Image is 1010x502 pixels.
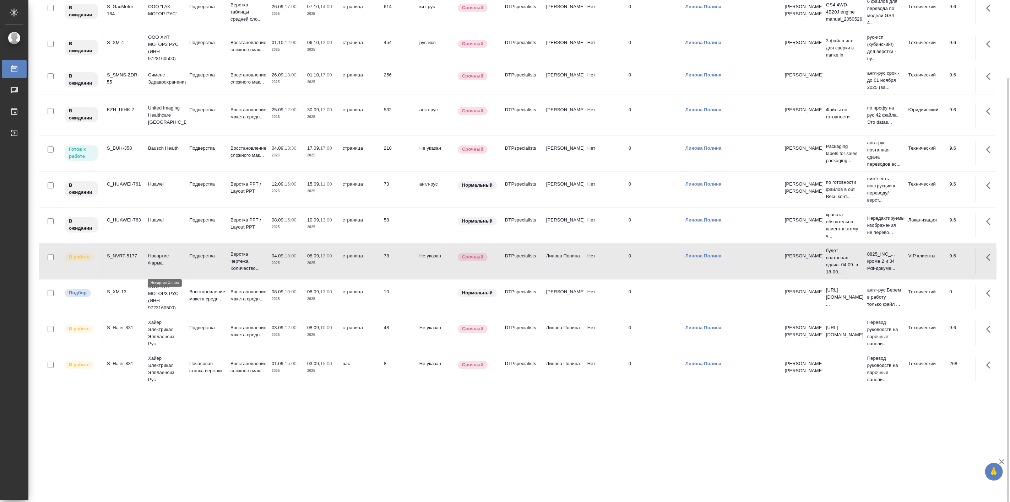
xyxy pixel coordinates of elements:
[416,249,457,274] td: Не указан
[230,71,265,86] p: Восстановление сложного мак...
[285,72,297,78] p: 18:00
[501,321,543,346] td: DTPspecialists
[988,464,1000,479] span: 🙏
[64,252,99,262] div: Исполнитель выполняет работу
[905,36,946,60] td: Технический
[946,285,982,310] td: 0
[107,324,141,331] div: S_Haier-831
[501,177,543,202] td: DTPspecialists
[462,182,493,189] p: Нормальный
[985,463,1003,481] button: 🙏
[462,218,493,225] p: Нормальный
[416,36,457,60] td: рус-исп
[272,260,300,267] p: 2025
[69,107,94,122] p: В ожидании
[416,357,457,381] td: Не указан
[285,217,297,223] p: 16:00
[584,249,625,274] td: Нет
[339,177,380,202] td: страница
[307,289,320,294] p: 08.09,
[189,39,223,46] p: Подверстка
[501,68,543,93] td: DTPspecialists
[625,68,682,93] td: 0
[543,249,584,274] td: Линова Полина
[107,71,141,86] div: S_SMNS-ZDR-55
[272,113,300,121] p: 2025
[905,68,946,93] td: Технический
[230,39,265,53] p: Восстановление сложного мак...
[462,289,493,297] p: Нормальный
[272,295,300,303] p: 2025
[380,357,416,381] td: 8
[380,68,416,93] td: 256
[826,247,860,276] p: будет поэтапная сдача. 04.09. в 18-00...
[148,71,182,86] p: Сименс Здравоохранение
[501,36,543,60] td: DTPspecialists
[148,3,182,17] p: ООО "ГАК МОТОР РУС"
[189,3,223,10] p: Подверстка
[982,357,999,374] button: Здесь прячутся важные кнопки
[307,361,320,366] p: 03.09,
[826,37,860,59] p: 3 файла исх для сверки в папке in
[64,324,99,334] div: Исполнитель выполняет работу
[785,106,819,113] p: [PERSON_NAME]
[501,213,543,238] td: DTPspecialists
[785,360,819,374] p: [PERSON_NAME], [PERSON_NAME]
[785,252,819,260] p: [PERSON_NAME]
[307,295,336,303] p: 2025
[584,36,625,60] td: Нет
[501,249,543,274] td: DTPspecialists
[148,34,182,62] p: ООО ХИТ МОТОРЗ РУС (ИНН 9723160500)
[69,289,87,297] p: Подбор
[148,145,182,152] p: Bausch Health
[107,360,141,367] div: S_Haier-831
[584,285,625,310] td: Нет
[272,331,300,338] p: 2025
[584,177,625,202] td: Нет
[867,175,901,204] p: ниже есть инструкции к переводу/верст...
[69,4,94,18] p: В ожидании
[285,361,297,366] p: 15:00
[867,139,901,168] p: англ-рус поэтапная сдача переводов ес...
[272,10,300,17] p: 2025
[785,217,819,224] p: [PERSON_NAME]
[543,357,584,381] td: Линова Полина
[946,141,982,166] td: 9.6
[107,217,141,224] div: C_HUAWEI-763
[307,217,320,223] p: 10.09,
[625,357,682,381] td: 0
[339,357,380,381] td: час
[230,217,265,231] p: Верстка PPT / Layout PPT
[64,3,99,20] div: Исполнитель назначен, приступать к работе пока рано
[416,177,457,202] td: англ-рус
[148,181,182,188] p: Huawei
[285,253,297,258] p: 18:00
[543,285,584,310] td: [PERSON_NAME]
[462,107,483,114] p: Срочный
[189,217,223,224] p: Подверстка
[462,325,483,332] p: Срочный
[285,181,297,187] p: 16:00
[285,107,297,112] p: 12:00
[982,285,999,302] button: Здесь прячутся важные кнопки
[307,331,336,338] p: 2025
[64,217,99,233] div: Исполнитель назначен, приступать к работе пока рано
[826,106,860,121] p: Файлы по готовности
[107,288,141,295] div: S_XM-13
[905,213,946,238] td: Локализация
[867,251,901,272] p: 0825_INC_... кроме 2 и 34 Pdf-докуме...
[867,70,901,91] p: англ-рус срок - до 01 ноября 2025 (ва...
[867,355,901,383] p: Перевод руководств на варочные панели...
[867,105,901,126] p: по профу на рус 42 файла. Это datas...
[339,213,380,238] td: страница
[307,260,336,267] p: 2025
[543,68,584,93] td: [PERSON_NAME]
[785,145,819,152] p: [PERSON_NAME]
[148,252,182,267] p: Новартис Фарма
[272,217,285,223] p: 08.09,
[272,145,285,151] p: 04.09,
[946,213,982,238] td: 9.6
[905,321,946,346] td: Технический
[189,106,223,113] p: Подверстка
[982,321,999,338] button: Здесь прячутся важные кнопки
